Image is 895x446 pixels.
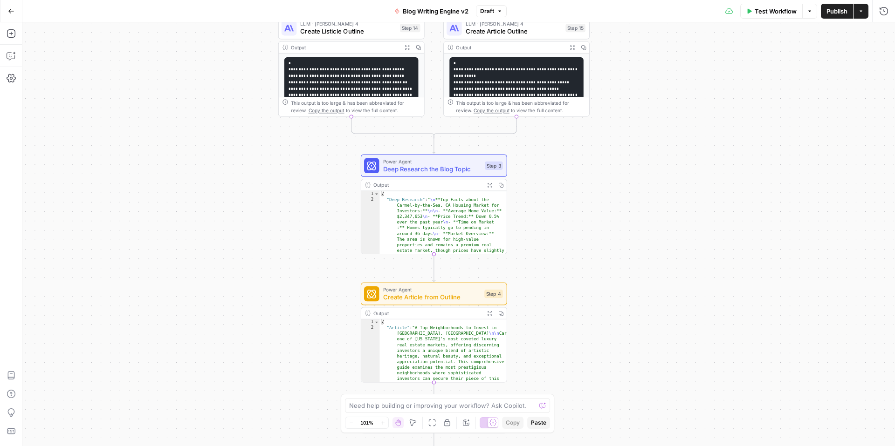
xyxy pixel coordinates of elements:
[361,191,379,196] div: 1
[373,181,481,189] div: Output
[373,310,481,317] div: Output
[360,419,373,426] span: 101%
[485,162,503,170] div: Step 3
[480,7,494,15] span: Draft
[755,7,797,16] span: Test Workflow
[826,7,847,16] span: Publish
[383,292,481,302] span: Create Article from Outline
[466,20,562,27] span: LLM · [PERSON_NAME] 4
[433,136,435,153] g: Edge from step_6-conditional-end to step_3
[383,286,481,293] span: Power Agent
[374,191,379,196] span: Toggle code folding, rows 1 through 3
[527,417,550,429] button: Paste
[502,417,523,429] button: Copy
[291,44,399,51] div: Output
[383,164,482,174] span: Deep Research the Blog Topic
[456,99,585,114] div: This output is too large & has been abbreviated for review. to view the full content.
[400,24,420,32] div: Step 14
[476,5,507,17] button: Draft
[531,419,546,427] span: Paste
[740,4,802,19] button: Test Workflow
[433,254,435,282] g: Edge from step_3 to step_4
[466,27,562,36] span: Create Article Outline
[300,20,396,27] span: LLM · [PERSON_NAME] 4
[484,290,503,298] div: Step 4
[474,108,509,113] span: Copy the output
[821,4,853,19] button: Publish
[565,24,585,32] div: Step 15
[351,117,434,139] g: Edge from step_14 to step_6-conditional-end
[291,99,420,114] div: This output is too large & has been abbreviated for review. to view the full content.
[374,319,379,325] span: Toggle code folding, rows 1 through 3
[506,419,520,427] span: Copy
[389,4,474,19] button: Blog Writing Engine v2
[300,27,396,36] span: Create Listicle Outline
[361,154,507,254] div: Power AgentDeep Research the Blog TopicStep 3Output{ "Deep Research":"\n**Top Facts about the Car...
[361,411,507,433] div: IntegrationSave to Google DocsStep 5
[309,108,344,113] span: Copy the output
[361,319,379,325] div: 1
[403,7,468,16] span: Blog Writing Engine v2
[434,117,516,139] g: Edge from step_15 to step_6-conditional-end
[361,283,507,383] div: Power AgentCreate Article from OutlineStep 4Output{ "Article":"# Top Neighborhoods to Invest in [...
[383,158,482,165] span: Power Agent
[456,44,564,51] div: Output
